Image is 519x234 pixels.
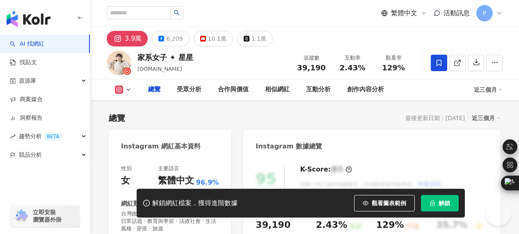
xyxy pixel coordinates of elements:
[296,54,327,62] div: 追蹤數
[11,205,80,227] a: chrome extension立即安裝 瀏覽器外掛
[152,199,238,208] div: 解鎖網紅檔案，獲得進階數據
[483,9,486,18] span: P
[109,112,125,124] div: 總覽
[137,52,193,63] div: 家系女子 ✦ 星星
[378,54,409,62] div: 觀看率
[372,200,406,206] span: 觀看圖表範例
[297,63,325,72] span: 39,190
[391,9,417,18] span: 繁體中文
[382,64,405,72] span: 129%
[256,142,322,151] div: Instagram 數據總覽
[10,40,44,48] a: searchAI 找網紅
[121,174,130,187] div: 女
[347,85,384,95] div: 創作內容分析
[19,72,36,90] span: 資源庫
[265,85,290,95] div: 相似網紅
[208,33,226,44] div: 10.1萬
[158,165,179,172] div: 主要語言
[174,10,180,16] span: search
[316,219,347,232] div: 2.43%
[194,31,233,46] button: 10.1萬
[121,142,201,151] div: Instagram 網紅基本資料
[444,9,470,17] span: 活動訊息
[306,85,331,95] div: 互動分析
[43,132,62,141] div: BETA
[300,165,352,174] div: K-Score :
[107,31,148,46] button: 3.9萬
[166,33,183,44] div: 6,209
[19,146,42,164] span: 競品分析
[177,85,201,95] div: 受眾分析
[376,219,404,232] div: 129%
[337,54,368,62] div: 互動率
[10,58,37,67] a: 找貼文
[405,115,465,121] div: 最後更新日期：[DATE]
[474,83,503,96] div: 近三個月
[472,113,501,123] div: 近三個月
[107,51,131,75] img: KOL Avatar
[218,85,249,95] div: 合作與價值
[430,200,435,206] span: lock
[137,66,182,72] span: [DOMAIN_NAME]
[256,219,290,232] div: 39,190
[340,64,365,72] span: 2.43%
[196,178,219,187] span: 96.9%
[354,195,415,211] button: 觀看圖表範例
[152,31,189,46] button: 6,209
[10,114,43,122] a: 洞察報告
[237,31,273,46] button: 1.1萬
[125,33,142,44] div: 3.9萬
[421,195,459,211] button: 解鎖
[13,209,29,222] img: chrome extension
[121,210,219,233] span: 台灣政治 · 3C家電 · 室內外設計 · 飲料 · 日常話題 · 教育與學習 · 法政社會 · 生活風格 · 穿搭 · 旅遊
[148,85,160,95] div: 總覽
[121,165,132,172] div: 性別
[251,33,266,44] div: 1.1萬
[7,11,50,27] img: logo
[10,95,43,104] a: 商案媒合
[439,200,450,206] span: 解鎖
[10,134,16,139] span: rise
[19,127,62,146] span: 趨勢分析
[33,209,62,223] span: 立即安裝 瀏覽器外掛
[158,174,194,187] div: 繁體中文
